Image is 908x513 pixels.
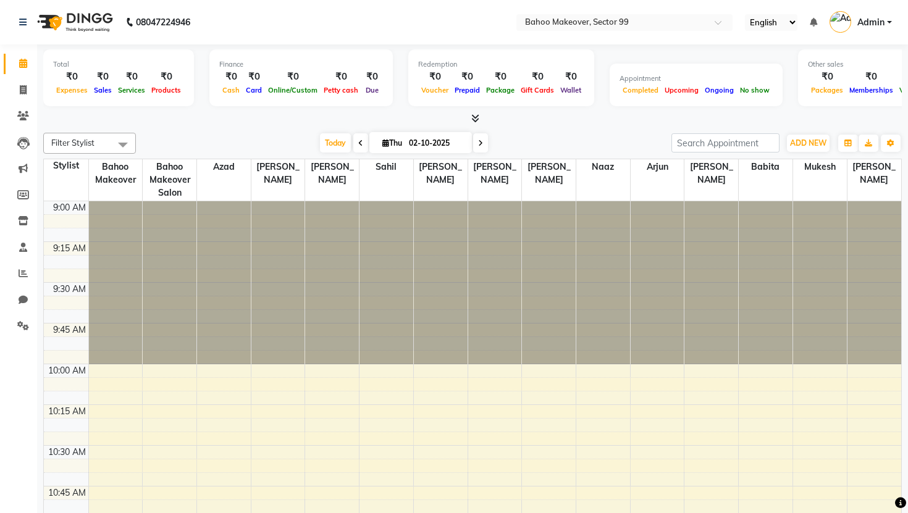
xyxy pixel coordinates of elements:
[846,86,896,94] span: Memberships
[631,159,684,175] span: Arjun
[305,159,359,188] span: [PERSON_NAME]
[405,134,467,152] input: 2025-10-02
[53,70,91,84] div: ₹0
[219,70,243,84] div: ₹0
[522,159,576,188] span: [PERSON_NAME]
[243,70,265,84] div: ₹0
[787,135,830,152] button: ADD NEW
[91,70,115,84] div: ₹0
[320,133,351,152] span: Today
[483,86,518,94] span: Package
[115,86,148,94] span: Services
[136,5,190,40] b: 08047224946
[379,138,405,148] span: Thu
[361,70,383,84] div: ₹0
[115,70,148,84] div: ₹0
[219,59,383,70] div: Finance
[251,159,305,188] span: [PERSON_NAME]
[857,16,885,29] span: Admin
[483,70,518,84] div: ₹0
[46,446,88,459] div: 10:30 AM
[737,86,773,94] span: No show
[321,86,361,94] span: Petty cash
[46,364,88,377] div: 10:00 AM
[557,86,584,94] span: Wallet
[51,242,88,255] div: 9:15 AM
[46,405,88,418] div: 10:15 AM
[790,138,826,148] span: ADD NEW
[846,70,896,84] div: ₹0
[557,70,584,84] div: ₹0
[148,70,184,84] div: ₹0
[684,159,738,188] span: [PERSON_NAME]
[219,86,243,94] span: Cash
[91,86,115,94] span: Sales
[51,323,88,336] div: 9:45 AM
[148,86,184,94] span: Products
[197,159,251,175] span: Azad
[739,159,792,175] span: Babita
[808,70,846,84] div: ₹0
[51,283,88,296] div: 9:30 AM
[363,86,382,94] span: Due
[418,70,452,84] div: ₹0
[414,159,468,188] span: [PERSON_NAME]
[576,159,630,175] span: Naaz
[51,201,88,214] div: 9:00 AM
[44,159,88,172] div: Stylist
[830,11,851,33] img: Admin
[620,86,662,94] span: Completed
[51,138,95,148] span: Filter Stylist
[468,159,522,188] span: [PERSON_NAME]
[452,86,483,94] span: Prepaid
[143,159,196,201] span: Bahoo Makeover Salon
[793,159,847,175] span: Mukesh
[46,486,88,499] div: 10:45 AM
[518,70,557,84] div: ₹0
[452,70,483,84] div: ₹0
[702,86,737,94] span: Ongoing
[418,59,584,70] div: Redemption
[418,86,452,94] span: Voucher
[847,159,901,188] span: [PERSON_NAME]
[53,59,184,70] div: Total
[518,86,557,94] span: Gift Cards
[53,86,91,94] span: Expenses
[265,70,321,84] div: ₹0
[89,159,143,188] span: Bahoo Makeover
[671,133,780,152] input: Search Appointment
[321,70,361,84] div: ₹0
[32,5,116,40] img: logo
[243,86,265,94] span: Card
[265,86,321,94] span: Online/Custom
[620,73,773,84] div: Appointment
[359,159,413,175] span: Sahil
[662,86,702,94] span: Upcoming
[808,86,846,94] span: Packages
